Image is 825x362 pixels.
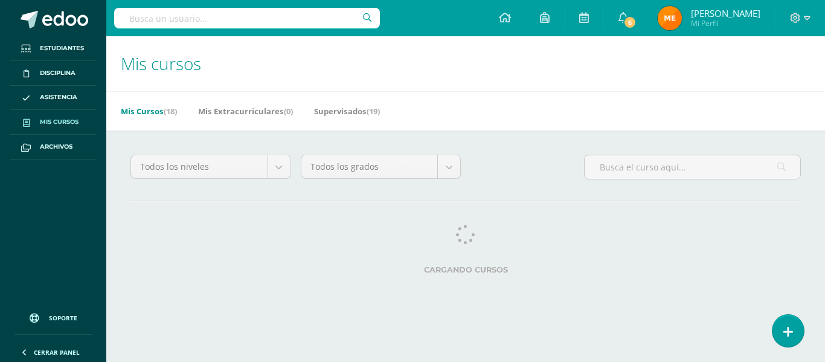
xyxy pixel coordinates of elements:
[10,61,97,86] a: Disciplina
[131,155,291,178] a: Todos los niveles
[114,8,380,28] input: Busca un usuario...
[40,92,77,102] span: Asistencia
[198,102,293,121] a: Mis Extracurriculares(0)
[314,102,380,121] a: Supervisados(19)
[14,302,92,331] a: Soporte
[40,44,84,53] span: Estudiantes
[121,102,177,121] a: Mis Cursos(18)
[40,68,75,78] span: Disciplina
[121,52,201,75] span: Mis cursos
[284,106,293,117] span: (0)
[10,86,97,111] a: Asistencia
[40,117,79,127] span: Mis cursos
[130,265,801,274] label: Cargando cursos
[691,18,760,28] span: Mi Perfil
[585,155,800,179] input: Busca el curso aquí...
[658,6,682,30] img: 700be974b67557735c3dfbb131833c31.png
[310,155,429,178] span: Todos los grados
[164,106,177,117] span: (18)
[301,155,461,178] a: Todos los grados
[10,110,97,135] a: Mis cursos
[691,7,760,19] span: [PERSON_NAME]
[367,106,380,117] span: (19)
[10,36,97,61] a: Estudiantes
[10,135,97,160] a: Archivos
[40,142,72,152] span: Archivos
[140,155,258,178] span: Todos los niveles
[623,16,637,29] span: 6
[49,314,77,322] span: Soporte
[34,348,80,357] span: Cerrar panel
